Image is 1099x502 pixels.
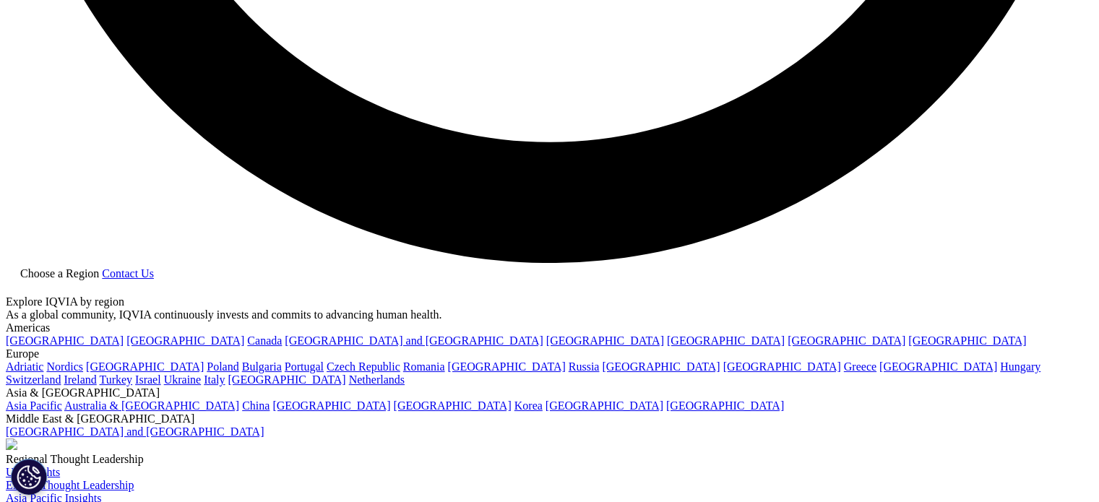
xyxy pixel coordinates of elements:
[242,399,270,412] a: China
[86,360,204,373] a: [GEOGRAPHIC_DATA]
[666,399,784,412] a: [GEOGRAPHIC_DATA]
[6,479,134,491] a: EMEA Thought Leadership
[228,373,345,386] a: [GEOGRAPHIC_DATA]
[908,334,1026,347] a: [GEOGRAPHIC_DATA]
[6,386,1093,399] div: Asia & [GEOGRAPHIC_DATA]
[327,360,400,373] a: Czech Republic
[6,347,1093,360] div: Europe
[6,295,1093,308] div: Explore IQVIA by region
[272,399,390,412] a: [GEOGRAPHIC_DATA]
[879,360,997,373] a: [GEOGRAPHIC_DATA]
[546,334,664,347] a: [GEOGRAPHIC_DATA]
[844,360,876,373] a: Greece
[602,360,720,373] a: [GEOGRAPHIC_DATA]
[6,453,1093,466] div: Regional Thought Leadership
[102,267,154,280] a: Contact Us
[64,399,239,412] a: Australia & [GEOGRAPHIC_DATA]
[394,399,512,412] a: [GEOGRAPHIC_DATA]
[20,267,99,280] span: Choose a Region
[6,425,264,438] a: [GEOGRAPHIC_DATA] and [GEOGRAPHIC_DATA]
[403,360,445,373] a: Romania
[285,334,543,347] a: [GEOGRAPHIC_DATA] and [GEOGRAPHIC_DATA]
[126,334,244,347] a: [GEOGRAPHIC_DATA]
[788,334,905,347] a: [GEOGRAPHIC_DATA]
[6,373,61,386] a: Switzerland
[204,373,225,386] a: Italy
[6,399,62,412] a: Asia Pacific
[723,360,841,373] a: [GEOGRAPHIC_DATA]
[6,412,1093,425] div: Middle East & [GEOGRAPHIC_DATA]
[207,360,238,373] a: Poland
[6,308,1093,321] div: As a global community, IQVIA continuously invests and commits to advancing human health.
[135,373,161,386] a: Israel
[164,373,202,386] a: Ukraine
[667,334,785,347] a: [GEOGRAPHIC_DATA]
[6,466,60,478] a: US Insights
[46,360,83,373] a: Nordics
[569,360,600,373] a: Russia
[546,399,663,412] a: [GEOGRAPHIC_DATA]
[242,360,282,373] a: Bulgaria
[247,334,282,347] a: Canada
[6,321,1093,334] div: Americas
[64,373,96,386] a: Ireland
[285,360,324,373] a: Portugal
[11,459,47,495] button: Cookies Settings
[99,373,132,386] a: Turkey
[514,399,543,412] a: Korea
[1000,360,1040,373] a: Hungary
[6,360,43,373] a: Adriatic
[6,438,17,450] img: 2093_analyzing-data-using-big-screen-display-and-laptop.png
[448,360,566,373] a: [GEOGRAPHIC_DATA]
[349,373,405,386] a: Netherlands
[6,334,124,347] a: [GEOGRAPHIC_DATA]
